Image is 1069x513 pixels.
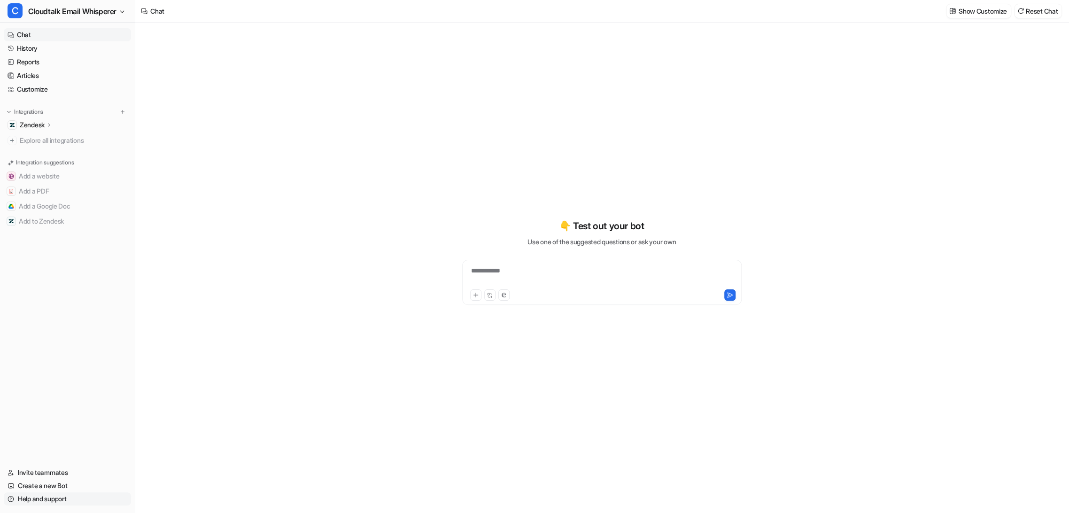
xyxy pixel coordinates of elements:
[4,55,131,69] a: Reports
[946,4,1011,18] button: Show Customize
[959,6,1007,16] p: Show Customize
[9,122,15,128] img: Zendesk
[527,237,676,247] p: Use one of the suggested questions or ask your own
[8,173,14,179] img: Add a website
[949,8,956,15] img: customize
[4,466,131,479] a: Invite teammates
[14,108,43,116] p: Integrations
[4,184,131,199] button: Add a PDFAdd a PDF
[4,107,46,117] button: Integrations
[8,203,14,209] img: Add a Google Doc
[8,3,23,18] span: C
[4,199,131,214] button: Add a Google DocAdd a Google Doc
[4,83,131,96] a: Customize
[20,133,127,148] span: Explore all integrations
[4,69,131,82] a: Articles
[1015,4,1061,18] button: Reset Chat
[4,134,131,147] a: Explore all integrations
[28,5,116,18] span: Cloudtalk Email Whisperer
[8,136,17,145] img: explore all integrations
[4,28,131,41] a: Chat
[559,219,644,233] p: 👇 Test out your bot
[16,158,74,167] p: Integration suggestions
[1017,8,1024,15] img: reset
[20,120,45,130] p: Zendesk
[4,479,131,492] a: Create a new Bot
[6,109,12,115] img: expand menu
[8,218,14,224] img: Add to Zendesk
[4,492,131,505] a: Help and support
[8,188,14,194] img: Add a PDF
[150,6,164,16] div: Chat
[119,109,126,115] img: menu_add.svg
[4,42,131,55] a: History
[4,214,131,229] button: Add to ZendeskAdd to Zendesk
[4,169,131,184] button: Add a websiteAdd a website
